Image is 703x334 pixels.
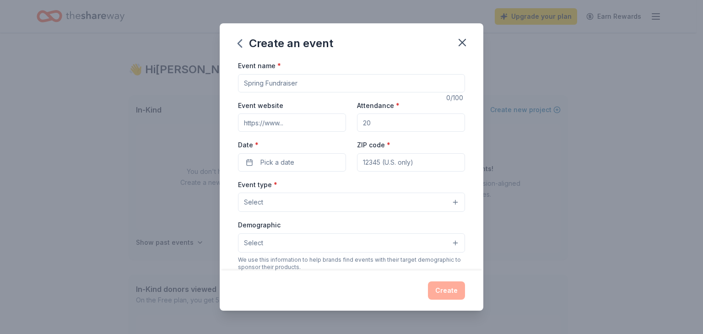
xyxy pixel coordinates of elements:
[446,92,465,103] div: 0 /100
[238,221,281,230] label: Demographic
[238,140,346,150] label: Date
[357,153,465,172] input: 12345 (U.S. only)
[244,197,263,208] span: Select
[238,153,346,172] button: Pick a date
[357,113,465,132] input: 20
[238,113,346,132] input: https://www...
[357,140,390,150] label: ZIP code
[238,193,465,212] button: Select
[238,101,283,110] label: Event website
[238,256,465,271] div: We use this information to help brands find events with their target demographic to sponsor their...
[260,157,294,168] span: Pick a date
[238,36,333,51] div: Create an event
[238,74,465,92] input: Spring Fundraiser
[238,180,277,189] label: Event type
[238,233,465,253] button: Select
[244,237,263,248] span: Select
[238,61,281,70] label: Event name
[357,101,400,110] label: Attendance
